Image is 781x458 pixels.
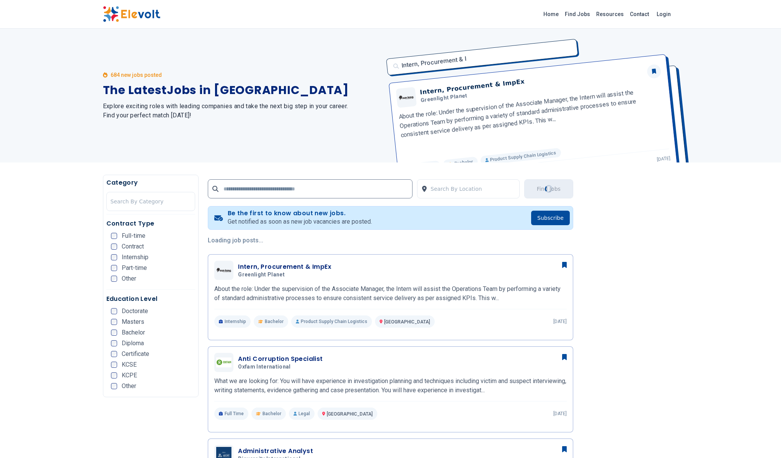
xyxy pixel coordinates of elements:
[122,372,137,378] span: KCPE
[103,83,382,97] h1: The Latest Jobs in [GEOGRAPHIC_DATA]
[111,233,117,239] input: Full-time
[582,205,678,435] iframe: Advertisement
[106,219,196,228] h5: Contract Type
[531,211,570,225] button: Subscribe
[214,261,567,328] a: Greenlight PlanetIntern, Procurement & ImpExGreenlight PlanetAbout the role: Under the supervisio...
[238,262,331,271] h3: Intern, Procurement & ImpEx
[111,71,162,79] p: 684 new jobs posted
[327,411,373,417] span: [GEOGRAPHIC_DATA]
[553,411,567,417] p: [DATE]
[553,318,567,325] p: [DATE]
[111,372,117,378] input: KCPE
[238,447,313,456] h3: Administrative Analyst
[214,284,567,303] p: About the role: Under the supervision of the Associate Manager, the Intern will assist the Operat...
[238,271,285,278] span: Greenlight Planet
[265,318,284,325] span: Bachelor
[524,179,573,198] button: Find JobsLoading...
[103,6,160,22] img: Elevolt
[291,315,372,328] p: Product Supply Chain Logistics
[122,276,136,282] span: Other
[238,354,323,364] h3: Anti Corruption Specialist
[228,210,372,217] h4: Be the first to know about new jobs.
[106,178,196,187] h5: Category
[122,362,137,368] span: KCSE
[384,319,430,325] span: [GEOGRAPHIC_DATA]
[289,408,315,420] p: Legal
[111,351,117,357] input: Certificate
[111,308,117,314] input: Doctorate
[122,340,144,346] span: Diploma
[122,330,145,336] span: Bachelor
[122,351,149,357] span: Certificate
[540,8,562,20] a: Home
[111,362,117,368] input: KCSE
[216,357,232,367] img: Oxfam International
[122,254,148,260] span: Internship
[214,377,567,395] p: What we are looking for: You will have experience in investigation planning and techniques includ...
[562,8,593,20] a: Find Jobs
[652,6,675,22] a: Login
[111,383,117,389] input: Other
[263,411,281,417] span: Bachelor
[214,353,567,420] a: Oxfam InternationalAnti Corruption SpecialistOxfam InternationalWhat we are looking for: You will...
[122,244,144,250] span: Contract
[238,364,291,370] span: Oxfam International
[543,184,554,194] div: Loading...
[106,294,196,304] h5: Education Level
[111,244,117,250] input: Contract
[111,319,117,325] input: Masters
[111,265,117,271] input: Part-time
[214,408,248,420] p: Full Time
[208,236,573,245] p: Loading job posts...
[593,8,627,20] a: Resources
[216,268,232,273] img: Greenlight Planet
[122,383,136,389] span: Other
[122,265,147,271] span: Part-time
[103,102,382,120] h2: Explore exciting roles with leading companies and take the next big step in your career. Find you...
[111,276,117,282] input: Other
[122,319,144,325] span: Masters
[111,254,117,260] input: Internship
[214,315,251,328] p: Internship
[228,217,372,226] p: Get notified as soon as new job vacancies are posted.
[122,233,145,239] span: Full-time
[111,330,117,336] input: Bachelor
[627,8,652,20] a: Contact
[122,308,148,314] span: Doctorate
[111,340,117,346] input: Diploma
